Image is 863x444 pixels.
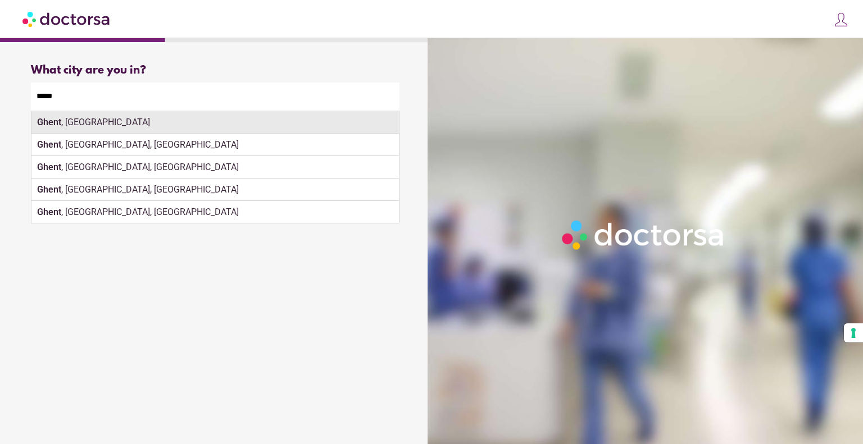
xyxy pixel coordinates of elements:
strong: Ghent [37,184,61,195]
div: , [GEOGRAPHIC_DATA] [31,111,399,134]
div: , [GEOGRAPHIC_DATA], [GEOGRAPHIC_DATA] [31,201,399,223]
div: Make sure the city you pick is where you need assistance. [31,110,399,135]
strong: Ghent [37,207,61,217]
img: Logo-Doctorsa-trans-White-partial-flat.png [557,216,730,254]
div: , [GEOGRAPHIC_DATA], [GEOGRAPHIC_DATA] [31,156,399,178]
button: Your consent preferences for tracking technologies [844,323,863,342]
img: icons8-customer-100.png [833,12,849,28]
strong: Ghent [37,139,61,150]
img: Doctorsa.com [22,6,111,31]
div: , [GEOGRAPHIC_DATA], [GEOGRAPHIC_DATA] [31,178,399,201]
strong: Ghent [37,162,61,172]
strong: Ghent [37,117,61,127]
div: , [GEOGRAPHIC_DATA], [GEOGRAPHIC_DATA] [31,134,399,156]
div: What city are you in? [31,64,399,77]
